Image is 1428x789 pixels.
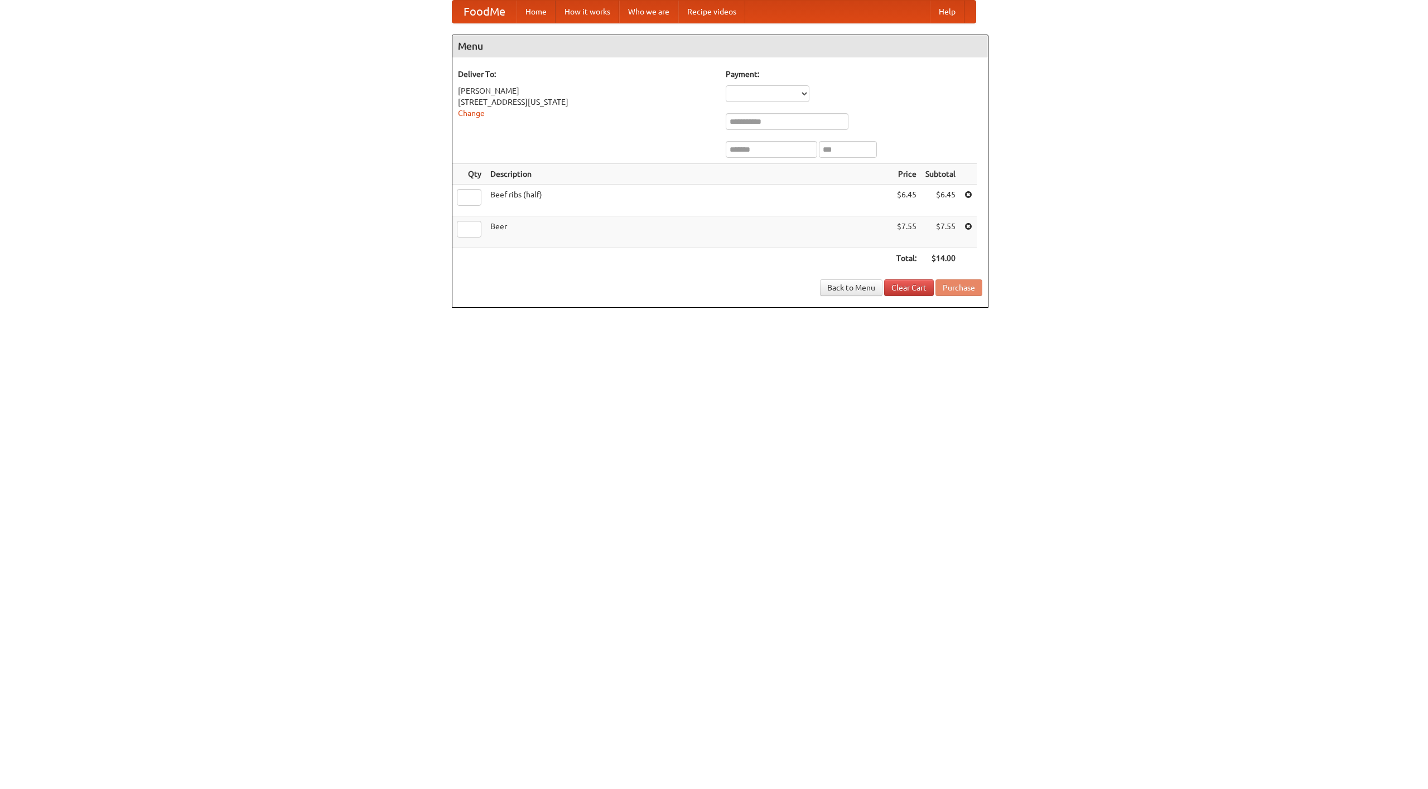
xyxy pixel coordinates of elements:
a: Back to Menu [820,279,882,296]
a: Home [517,1,556,23]
a: Who we are [619,1,678,23]
td: $7.55 [921,216,960,248]
a: Recipe videos [678,1,745,23]
a: Clear Cart [884,279,934,296]
th: Price [892,164,921,185]
h5: Payment: [726,69,982,80]
th: $14.00 [921,248,960,269]
h4: Menu [452,35,988,57]
th: Subtotal [921,164,960,185]
td: $7.55 [892,216,921,248]
a: Help [930,1,964,23]
h5: Deliver To: [458,69,715,80]
a: Change [458,109,485,118]
a: How it works [556,1,619,23]
th: Description [486,164,892,185]
td: Beer [486,216,892,248]
th: Qty [452,164,486,185]
td: $6.45 [892,185,921,216]
td: $6.45 [921,185,960,216]
td: Beef ribs (half) [486,185,892,216]
button: Purchase [935,279,982,296]
th: Total: [892,248,921,269]
div: [STREET_ADDRESS][US_STATE] [458,96,715,108]
div: [PERSON_NAME] [458,85,715,96]
a: FoodMe [452,1,517,23]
